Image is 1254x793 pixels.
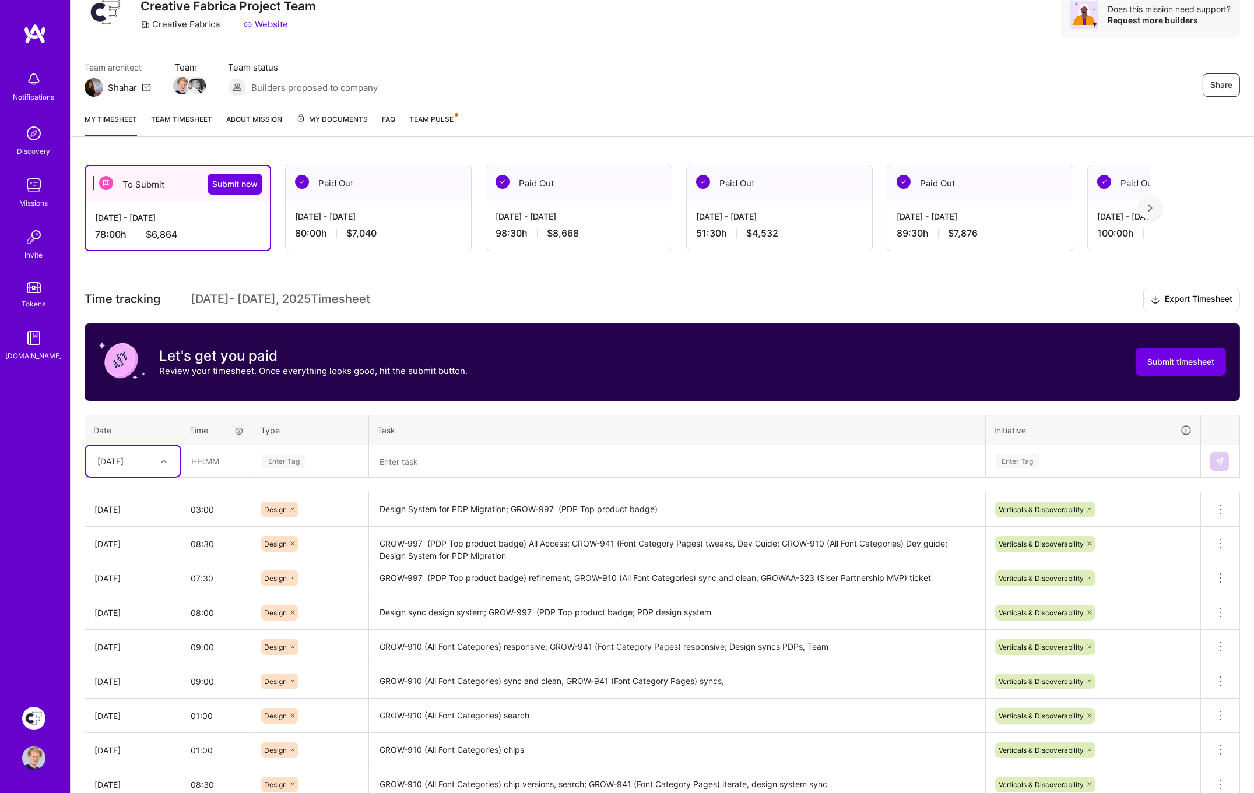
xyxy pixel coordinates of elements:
[22,122,45,145] img: discovery
[22,225,45,249] img: Invite
[370,494,984,526] textarea: Design System for PDP Migration; GROW-997 (PDP Top product badge)
[159,365,468,377] p: Review your timesheet. Once everything looks good, hit the submit button.
[23,23,47,44] img: logo
[1210,79,1232,91] span: Share
[181,735,252,766] input: HH:MM
[295,227,462,239] div: 80:00 h
[409,113,457,136] a: Team Pulse
[999,574,1084,583] span: Verticals & Discoverability
[189,424,244,436] div: Time
[370,700,984,732] textarea: GROW-910 (All Font Categories) search
[948,227,978,239] span: $7,876
[99,176,113,190] img: To Submit
[188,77,206,94] img: Team Member Avatar
[22,326,45,350] img: guide book
[159,347,468,365] h3: Let's get you paid
[696,227,863,239] div: 51:30 h
[27,282,41,293] img: tokens
[181,563,252,594] input: HH:MM
[1097,175,1111,189] img: Paid Out
[94,641,171,653] div: [DATE]
[999,780,1084,789] span: Verticals & Discoverability
[887,165,1073,201] div: Paid Out
[369,415,986,445] th: Task
[1136,348,1226,376] button: Submit timesheet
[181,494,252,525] input: HH:MM
[151,113,212,136] a: Team timesheet
[264,711,287,720] span: Design
[897,227,1063,239] div: 89:30 h
[174,61,205,73] span: Team
[1143,288,1240,311] button: Export Timesheet
[496,227,662,239] div: 98:30 h
[999,505,1084,514] span: Verticals & Discoverability
[264,505,287,514] span: Design
[85,78,103,97] img: Team Architect
[226,113,282,136] a: About Mission
[994,424,1192,437] div: Initiative
[295,175,309,189] img: Paid Out
[251,82,378,94] span: Builders proposed to company
[191,292,370,306] span: [DATE] - [DATE] , 2025 Timesheet
[999,608,1084,617] span: Verticals & Discoverability
[181,700,252,731] input: HH:MM
[296,113,368,126] span: My Documents
[370,528,984,560] textarea: GROW-997 (PDP Top product badge) All Access; GROW-941 (Font Category Pages) tweaks, Dev Guide; GR...
[696,210,863,223] div: [DATE] - [DATE]
[85,292,160,306] span: Time tracking
[86,166,270,202] div: To Submit
[370,665,984,697] textarea: GROW-910 (All Font Categories) sync and clean, GROW-941 (Font Category Pages) syncs,
[95,228,261,241] div: 78:00 h
[140,18,220,30] div: Creative Fabrica
[94,607,171,619] div: [DATE]
[264,677,287,686] span: Design
[252,415,369,445] th: Type
[370,597,984,629] textarea: Design sync design system; GROW-997 (PDP Top product badge; PDP design system
[94,538,171,550] div: [DATE]
[97,455,124,467] div: [DATE]
[296,113,368,136] a: My Documents
[547,227,579,239] span: $8,668
[25,249,43,261] div: Invite
[486,165,672,201] div: Paid Out
[496,210,662,223] div: [DATE] - [DATE]
[20,197,48,209] div: Missions
[95,212,261,224] div: [DATE] - [DATE]
[496,175,510,189] img: Paid Out
[6,350,62,362] div: [DOMAIN_NAME]
[346,227,377,239] span: $7,040
[370,562,984,594] textarea: GROW-997 (PDP Top product badge) refinement; GROW-910 (All Font Categories) sync and clean; GROWA...
[1215,457,1224,466] img: Submit
[13,91,55,103] div: Notifications
[85,415,181,445] th: Date
[999,746,1084,755] span: Verticals & Discoverability
[264,746,287,755] span: Design
[1147,356,1214,368] span: Submit timesheet
[146,228,177,241] span: $6,864
[243,18,288,30] a: Website
[746,227,778,239] span: $4,532
[140,20,150,29] i: icon CompanyGray
[264,574,287,583] span: Design
[999,540,1084,548] span: Verticals & Discoverability
[1108,3,1231,15] div: Does this mission need support?
[22,298,46,310] div: Tokens
[687,165,872,201] div: Paid Out
[22,68,45,91] img: bell
[173,77,191,94] img: Team Member Avatar
[94,744,171,756] div: [DATE]
[1203,73,1240,97] button: Share
[370,734,984,766] textarea: GROW-910 (All Font Categories) chips
[696,175,710,189] img: Paid Out
[85,61,151,73] span: Team architect
[286,165,471,201] div: Paid Out
[189,76,205,96] a: Team Member Avatar
[19,707,48,730] a: Creative Fabrica Project Team
[1151,294,1160,306] i: icon Download
[142,83,151,92] i: icon Mail
[264,608,287,617] span: Design
[295,210,462,223] div: [DATE] - [DATE]
[228,78,247,97] img: Builders proposed to company
[94,675,171,688] div: [DATE]
[897,210,1063,223] div: [DATE] - [DATE]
